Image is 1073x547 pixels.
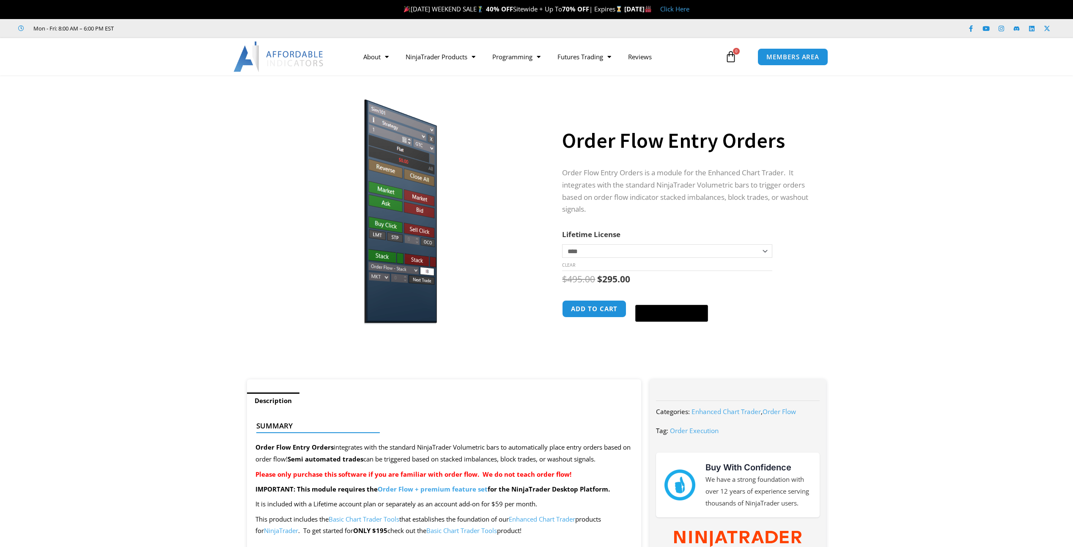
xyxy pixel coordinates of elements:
a: Order Execution [670,426,719,435]
a: Basic Chart Trader Tools [329,515,399,523]
a: Programming [484,47,549,66]
p: This product includes the that establishes the foundation of our products for . To get started for [255,514,633,537]
a: Click Here [660,5,689,13]
iframe: Secure express checkout frame [634,299,710,302]
a: Description [247,392,299,409]
span: Categories: [656,407,690,416]
span: $ [562,273,567,285]
a: Basic Chart Trader Tools [426,526,497,535]
strong: 40% OFF [486,5,513,13]
label: Lifetime License [562,229,620,239]
img: orderflow entry | Affordable Indicators – NinjaTrader [259,90,531,324]
button: Buy with GPay [635,305,708,322]
a: Reviews [620,47,660,66]
a: 0 [712,44,749,69]
bdi: 495.00 [562,273,595,285]
bdi: 295.00 [597,273,630,285]
a: NinjaTrader Products [397,47,484,66]
strong: Please only purchase this software if you are familiar with order flow. We do not teach order flow! [255,470,571,478]
strong: [DATE] [624,5,652,13]
img: LogoAI | Affordable Indicators – NinjaTrader [233,41,324,72]
a: Order Flow [763,407,796,416]
a: Order Flow + premium feature set [378,485,488,493]
strong: IMPORTANT: This module requires the for the NinjaTrader Desktop Platform. [255,485,610,493]
strong: Order Flow Entry Orders [255,443,334,451]
span: check out the product! [387,526,521,535]
a: NinjaTrader [264,526,298,535]
a: Clear options [562,262,575,268]
span: Tag: [656,426,668,435]
p: Order Flow Entry Orders is a module for the Enhanced Chart Trader. It integrates with the standar... [562,167,809,216]
img: 🏭 [645,6,651,12]
strong: ONLY $195 [353,526,387,535]
h1: Order Flow Entry Orders [562,126,809,155]
h4: Summary [256,422,626,430]
a: MEMBERS AREA [757,48,828,66]
span: Mon - Fri: 8:00 AM – 6:00 PM EST [31,23,114,33]
p: integrates with the standard NinjaTrader Volumetric bars to automatically place entry orders base... [255,442,633,465]
a: Enhanced Chart Trader [692,407,761,416]
img: 🎉 [404,6,410,12]
button: Add to cart [562,300,626,318]
a: About [355,47,397,66]
a: Futures Trading [549,47,620,66]
nav: Menu [355,47,723,66]
strong: 70% OFF [562,5,589,13]
span: $ [597,273,602,285]
img: NinjaTrader Wordmark color RGB | Affordable Indicators – NinjaTrader [674,531,801,547]
span: MEMBERS AREA [766,54,819,60]
a: Enhanced Chart Trader [509,515,575,523]
h3: Buy With Confidence [705,461,811,474]
span: 0 [733,48,740,55]
img: ⌛ [616,6,622,12]
span: , [692,407,796,416]
img: mark thumbs good 43913 | Affordable Indicators – NinjaTrader [664,470,695,500]
p: It is included with a Lifetime account plan or separately as an account add-on for $59 per month. [255,498,633,510]
img: 🏌️‍♂️ [477,6,483,12]
p: We have a strong foundation with over 12 years of experience serving thousands of NinjaTrader users. [705,474,811,509]
span: [DATE] WEEKEND SALE Sitewide + Up To | Expires [402,5,624,13]
iframe: Customer reviews powered by Trustpilot [126,24,252,33]
strong: Semi automated trades [288,455,363,463]
iframe: PayPal Message 1 [562,329,809,336]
